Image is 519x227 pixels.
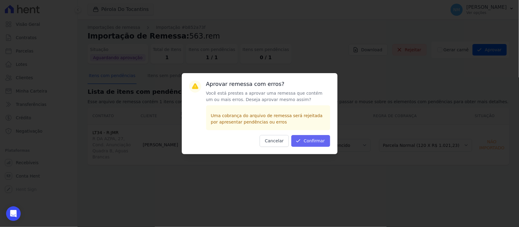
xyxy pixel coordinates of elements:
[291,135,330,147] button: Confirmar
[6,206,21,221] div: Open Intercom Messenger
[211,113,325,125] p: Uma cobrança do arquivo de remessa será rejeitada por apresentar pendências ou erros
[206,80,330,88] h3: Aprovar remessa com erros?
[260,135,289,147] button: Cancelar
[206,90,330,103] p: Você está prestes a aprovar uma remessa que contém um ou mais erros. Deseja aprovar mesmo assim?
